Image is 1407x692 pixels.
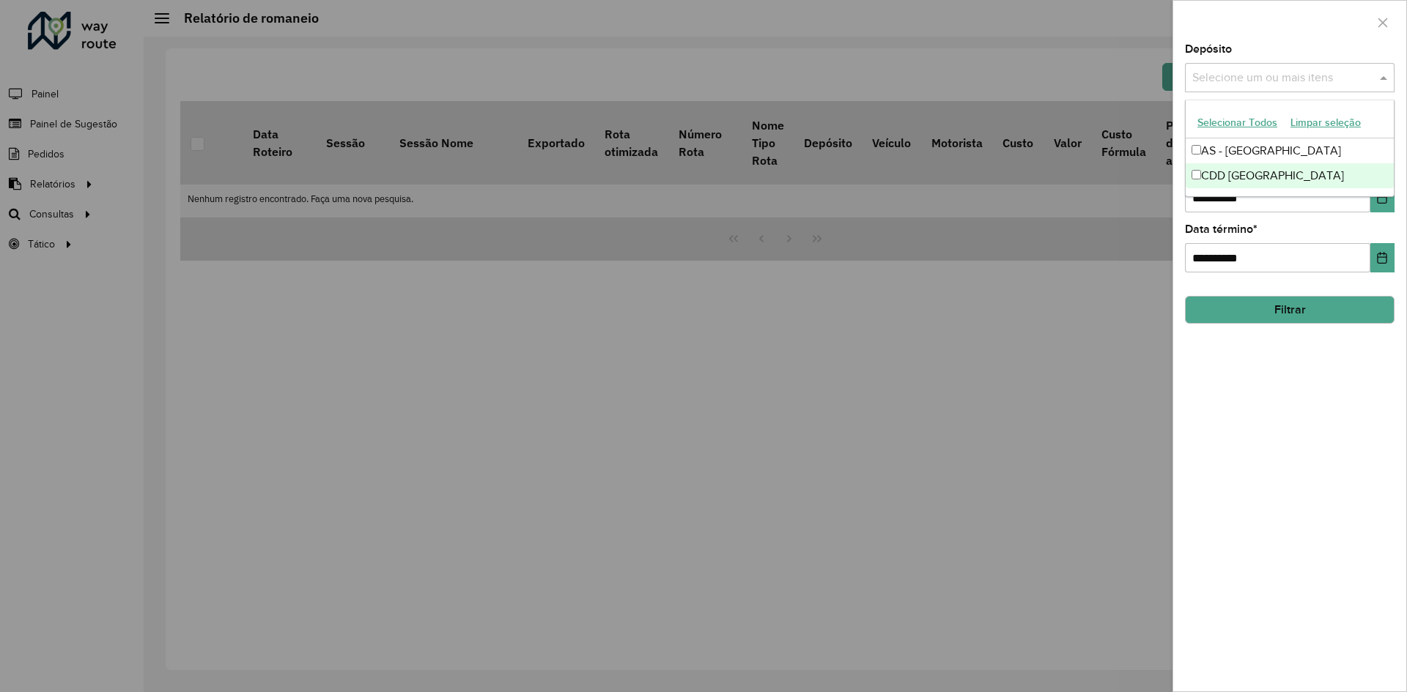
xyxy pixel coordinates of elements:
[1186,138,1394,163] div: AS - [GEOGRAPHIC_DATA]
[1185,220,1258,238] label: Data término
[1370,243,1395,272] button: Choose Date
[1186,163,1394,188] div: CDD [GEOGRAPHIC_DATA]
[1185,100,1395,197] ng-dropdown-panel: Options list
[1185,40,1232,58] label: Depósito
[1185,296,1395,324] button: Filtrar
[1284,111,1367,134] button: Limpar seleção
[1370,183,1395,212] button: Choose Date
[1191,111,1284,134] button: Selecionar Todos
